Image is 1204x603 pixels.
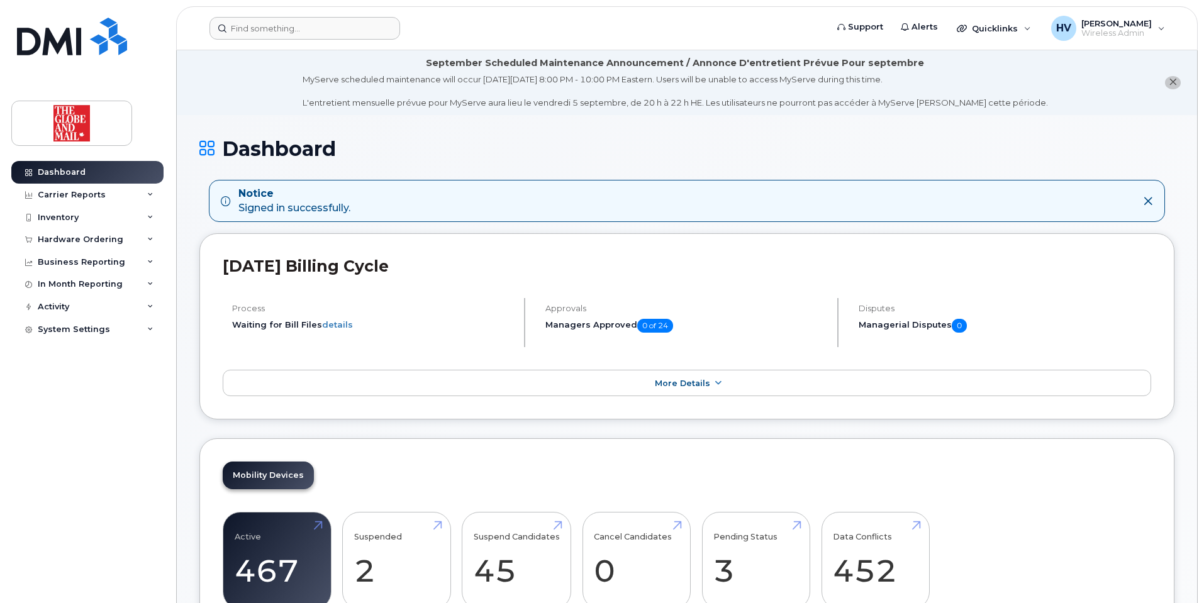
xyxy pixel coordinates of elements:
[426,57,924,70] div: September Scheduled Maintenance Announcement / Annonce D'entretient Prévue Pour septembre
[545,319,827,333] h5: Managers Approved
[655,379,710,388] span: More Details
[232,304,513,313] h4: Process
[223,462,314,489] a: Mobility Devices
[545,304,827,313] h4: Approvals
[303,74,1048,109] div: MyServe scheduled maintenance will occur [DATE][DATE] 8:00 PM - 10:00 PM Eastern. Users will be u...
[594,519,679,602] a: Cancel Candidates 0
[199,138,1174,160] h1: Dashboard
[238,187,350,201] strong: Notice
[952,319,967,333] span: 0
[637,319,673,333] span: 0 of 24
[713,519,798,602] a: Pending Status 3
[232,319,513,331] li: Waiting for Bill Files
[833,519,918,602] a: Data Conflicts 452
[322,319,353,329] a: details
[238,187,350,216] div: Signed in successfully.
[474,519,560,602] a: Suspend Candidates 45
[235,519,320,602] a: Active 467
[859,304,1151,313] h4: Disputes
[1165,76,1181,89] button: close notification
[354,519,439,602] a: Suspended 2
[223,257,1151,275] h2: [DATE] Billing Cycle
[859,319,1151,333] h5: Managerial Disputes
